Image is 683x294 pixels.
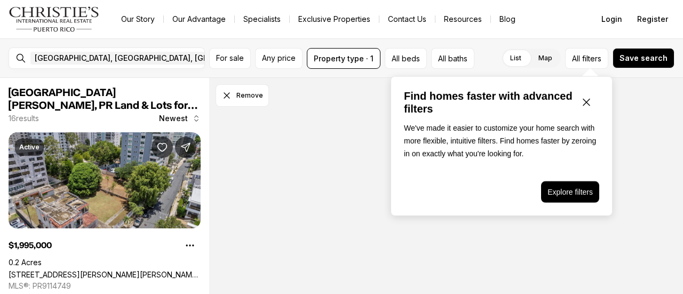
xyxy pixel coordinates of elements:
p: Find homes faster with advanced filters [404,90,574,115]
button: Save Property: 72 CALLE MANUEL RODRIGUEZ SERRA [152,137,173,158]
a: Specialists [235,12,289,27]
label: Map [530,49,561,68]
span: [GEOGRAPHIC_DATA], [GEOGRAPHIC_DATA], [GEOGRAPHIC_DATA] [35,54,271,62]
span: Any price [262,54,296,62]
button: Contact Us [379,12,435,27]
label: List [502,49,530,68]
a: Our Advantage [164,12,234,27]
button: Save search [613,48,674,68]
button: Register [631,9,674,30]
p: We've made it easier to customize your home search with more flexible, intuitive filters. Find ho... [404,122,599,160]
button: Newest [153,108,207,129]
span: Newest [159,114,188,123]
button: For sale [209,48,251,69]
button: Allfilters [565,48,608,69]
a: Our Story [113,12,163,27]
span: Login [601,15,622,23]
img: logo [9,6,100,32]
button: Explore filters [541,181,599,203]
p: 16 results [9,114,39,123]
button: Dismiss drawing [216,84,269,107]
span: Save search [620,54,668,62]
a: Exclusive Properties [290,12,379,27]
button: Close popover [574,90,599,115]
a: 72 CALLE MANUEL RODRIGUEZ SERRA, SAN JUAN PR, 00907 [9,270,201,279]
a: Resources [435,12,490,27]
button: All beds [385,48,427,69]
span: For sale [216,54,244,62]
p: Active [19,143,39,152]
button: Property type · 1 [307,48,380,69]
button: Share Property [175,137,196,158]
span: filters [582,53,601,64]
button: Any price [255,48,303,69]
button: Property options [179,235,201,256]
button: All baths [431,48,474,69]
button: Login [595,9,629,30]
span: All [572,53,580,64]
a: Blog [491,12,524,27]
span: [GEOGRAPHIC_DATA][PERSON_NAME], PR Land & Lots for Sale [9,88,197,124]
span: Register [637,15,668,23]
